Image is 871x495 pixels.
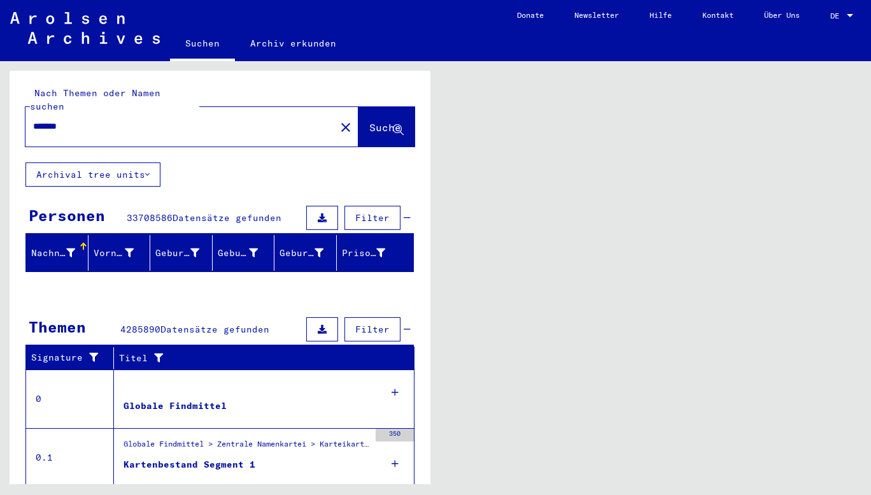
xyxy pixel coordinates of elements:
div: Vorname [94,243,150,263]
span: DE [830,11,844,20]
button: Filter [344,317,400,341]
mat-header-cell: Vorname [89,235,151,271]
span: Filter [355,212,390,224]
div: 350 [376,429,414,441]
td: 0 [26,369,114,428]
a: Archiv erkunden [235,28,351,59]
div: Geburtsdatum [280,247,323,260]
div: Geburtsdatum [280,243,339,263]
div: Prisoner # [342,247,386,260]
div: Themen [29,315,86,338]
div: Signature [31,348,117,368]
div: Globale Findmittel [124,399,227,413]
mat-header-cell: Nachname [26,235,89,271]
mat-label: Nach Themen oder Namen suchen [30,87,160,112]
span: 33708586 [127,212,173,224]
div: Geburt‏ [218,243,274,263]
button: Filter [344,206,400,230]
span: 4285890 [120,324,160,335]
mat-header-cell: Geburtsname [150,235,213,271]
mat-header-cell: Geburtsdatum [274,235,337,271]
div: Geburt‏ [218,247,258,260]
div: Nachname [31,243,91,263]
div: Globale Findmittel > Zentrale Namenkartei > Karteikarten, die im Rahmen der sequentiellen Massend... [124,438,369,456]
div: Prisoner # [342,243,402,263]
mat-header-cell: Geburt‏ [213,235,275,271]
span: Datensätze gefunden [173,212,281,224]
span: Filter [355,324,390,335]
button: Archival tree units [25,162,160,187]
span: Datensätze gefunden [160,324,269,335]
span: Suche [369,121,401,134]
div: Geburtsname [155,243,215,263]
mat-icon: close [338,120,353,135]
div: Titel [119,352,389,365]
mat-header-cell: Prisoner # [337,235,414,271]
img: Arolsen_neg.svg [10,12,160,44]
button: Clear [333,114,358,140]
div: Titel [119,348,402,368]
div: Vorname [94,247,134,260]
div: Nachname [31,247,75,260]
div: Geburtsname [155,247,199,260]
div: Kartenbestand Segment 1 [124,458,255,471]
div: Personen [29,204,105,227]
div: Signature [31,351,104,364]
td: 0.1 [26,428,114,487]
button: Suche [358,107,414,147]
a: Suchen [170,28,235,61]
